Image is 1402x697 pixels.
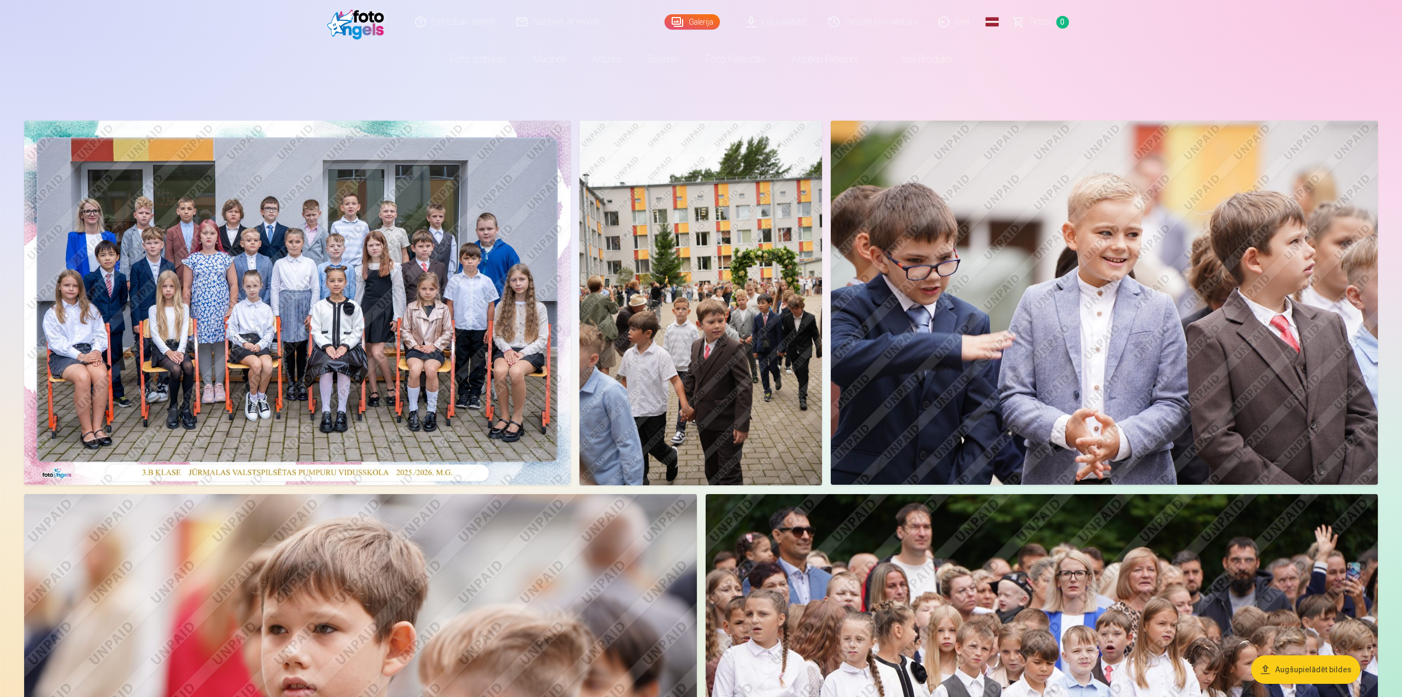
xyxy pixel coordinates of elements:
a: Atslēgu piekariņi [779,44,871,75]
span: 0 [1056,16,1069,29]
img: /fa3 [327,4,390,39]
a: Galerija [665,14,720,30]
a: Foto izdrukas [437,44,520,75]
a: Magnēti [520,44,579,75]
button: Augšupielādēt bildes [1251,655,1360,684]
span: Grozs [1029,15,1052,29]
a: Visi produkti [871,44,965,75]
a: Krūzes [579,44,634,75]
a: Suvenīri [634,44,692,75]
a: Foto kalendāri [692,44,779,75]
